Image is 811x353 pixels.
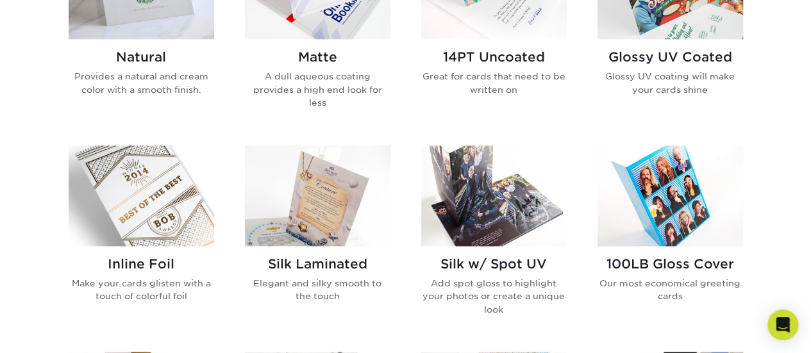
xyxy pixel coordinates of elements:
p: Great for cards that need to be written on [421,70,567,96]
h2: Matte [245,49,390,65]
h2: Inline Foil [69,256,214,272]
img: Inline Foil Greeting Cards [69,145,214,246]
p: A dull aqueous coating provides a high end look for less [245,70,390,109]
a: Silk Laminated Greeting Cards Silk Laminated Elegant and silky smooth to the touch [245,145,390,336]
a: Inline Foil Greeting Cards Inline Foil Make your cards glisten with a touch of colorful foil [69,145,214,336]
p: Glossy UV coating will make your cards shine [598,70,743,96]
p: Our most economical greeting cards [598,277,743,303]
img: 100LB Gloss Cover Greeting Cards [598,145,743,246]
p: Make your cards glisten with a touch of colorful foil [69,277,214,303]
p: Provides a natural and cream color with a smooth finish. [69,70,214,96]
h2: Silk w/ Spot UV [421,256,567,272]
div: Open Intercom Messenger [767,309,798,340]
a: Silk w/ Spot UV Greeting Cards Silk w/ Spot UV Add spot gloss to highlight your photos or create ... [421,145,567,336]
h2: Natural [69,49,214,65]
a: 100LB Gloss Cover Greeting Cards 100LB Gloss Cover Our most economical greeting cards [598,145,743,336]
p: Elegant and silky smooth to the touch [245,277,390,303]
h2: 14PT Uncoated [421,49,567,65]
h2: 100LB Gloss Cover [598,256,743,272]
h2: Glossy UV Coated [598,49,743,65]
img: Silk w/ Spot UV Greeting Cards [421,145,567,246]
p: Add spot gloss to highlight your photos or create a unique look [421,277,567,316]
h2: Silk Laminated [245,256,390,272]
img: Silk Laminated Greeting Cards [245,145,390,246]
